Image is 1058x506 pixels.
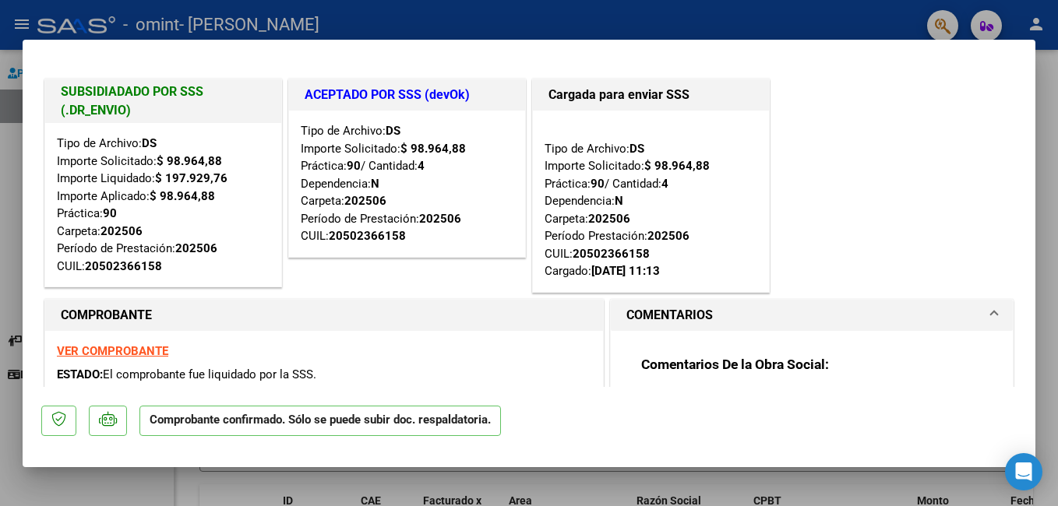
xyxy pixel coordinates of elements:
[57,135,270,275] div: Tipo de Archivo: Importe Solicitado: Importe Liquidado: Importe Aplicado: Práctica: Carpeta: Perí...
[61,83,266,120] h1: SUBSIDIADADO POR SSS (.DR_ENVIO)
[386,124,400,138] strong: DS
[548,86,753,104] h1: Cargada para enviar SSS
[85,258,162,276] div: 20502366158
[103,206,117,220] strong: 90
[588,212,630,226] strong: 202506
[1005,453,1042,490] div: Open Intercom Messenger
[175,241,217,255] strong: 202506
[644,159,710,173] strong: $ 98.964,88
[641,357,829,372] strong: Comentarios De la Obra Social:
[611,300,1013,331] mat-expansion-panel-header: COMENTARIOS
[101,224,143,238] strong: 202506
[661,177,668,191] strong: 4
[301,122,513,245] div: Tipo de Archivo: Importe Solicitado: Práctica: / Cantidad: Dependencia: Carpeta: Período de Prest...
[150,189,215,203] strong: $ 98.964,88
[630,142,644,156] strong: DS
[545,122,757,280] div: Tipo de Archivo: Importe Solicitado: Práctica: / Cantidad: Dependencia: Carpeta: Período Prestaci...
[157,154,222,168] strong: $ 98.964,88
[647,229,689,243] strong: 202506
[155,171,227,185] strong: $ 197.929,76
[344,194,386,208] strong: 202506
[329,227,406,245] div: 20502366158
[139,406,501,436] p: Comprobante confirmado. Sólo se puede subir doc. respaldatoria.
[611,331,1013,492] div: COMENTARIOS
[61,307,152,322] strong: COMPROBANTE
[615,194,623,208] strong: N
[400,142,466,156] strong: $ 98.964,88
[573,245,650,263] div: 20502366158
[305,86,510,104] h1: ACEPTADO POR SSS (devOk)
[57,367,103,381] span: ESTADO:
[591,177,605,191] strong: 90
[371,177,379,191] strong: N
[419,212,461,226] strong: 202506
[142,136,157,150] strong: DS
[57,344,168,358] a: VER COMPROBANTE
[103,367,316,381] span: El comprobante fue liquidado por la SSS.
[347,159,361,173] strong: 90
[418,159,425,173] strong: 4
[591,264,660,278] strong: [DATE] 11:13
[626,306,713,325] h1: COMENTARIOS
[641,387,982,421] p: El informe [PERSON_NAME] debe ser presentado por la familia del socio, no se gestiona desde integ...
